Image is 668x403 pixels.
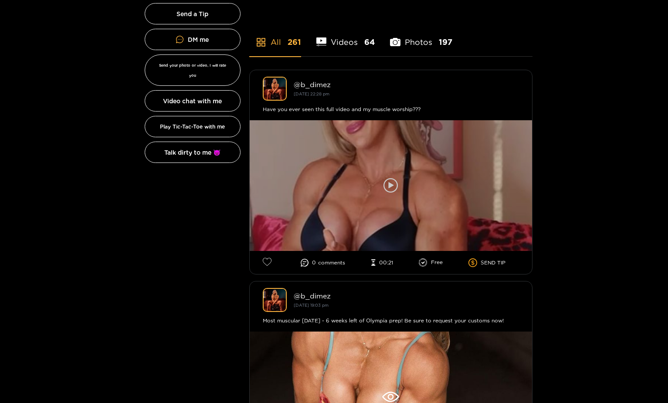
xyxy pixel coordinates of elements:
[294,81,519,88] div: @ b_dimez
[371,259,393,266] li: 00:21
[145,54,241,86] button: Send your photo or video, I will rate you
[288,37,301,47] span: 261
[263,105,519,114] div: Have you ever seen this full video and my muscle worship???
[256,37,266,47] span: appstore
[263,77,287,101] img: b_dimez
[294,292,519,300] div: @ b_dimez
[468,258,481,267] span: dollar
[145,90,241,112] button: Video chat with me
[294,91,329,96] small: [DATE] 22:28 pm
[145,29,241,50] a: DM me
[468,258,505,267] li: SEND TIP
[316,17,375,56] li: Videos
[145,142,241,163] button: Talk dirty to me 😈
[294,303,329,308] small: [DATE] 19:03 pm
[249,17,301,56] li: All
[145,3,241,24] button: Send a Tip
[263,288,287,312] img: b_dimez
[419,258,443,267] li: Free
[301,259,345,267] li: 0
[390,17,452,56] li: Photos
[439,37,452,47] span: 197
[145,116,241,137] button: Play Tic-Tac-Toe with me
[318,260,345,266] span: comment s
[364,37,375,47] span: 64
[263,316,519,325] div: Most muscular [DATE] - 6 weeks left of Olympia prep! Be sure to request your customs now!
